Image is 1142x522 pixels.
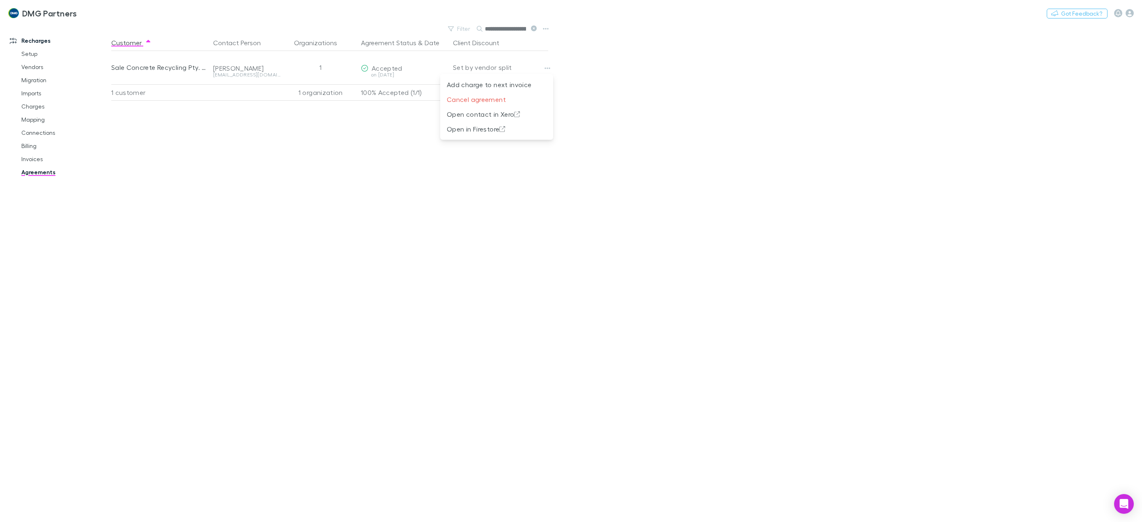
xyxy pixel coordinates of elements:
a: Open in Firestore [440,124,553,132]
p: Cancel agreement [447,95,547,104]
li: Open contact in Xero [440,107,553,122]
li: Open in Firestore [440,122,553,136]
p: Open contact in Xero [447,109,547,119]
p: Add charge to next invoice [447,80,547,90]
li: Cancel agreement [440,92,553,107]
p: Open in Firestore [447,124,547,134]
li: Add charge to next invoice [440,77,553,92]
a: Open contact in Xero [440,109,553,117]
div: Open Intercom Messenger [1114,494,1134,514]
